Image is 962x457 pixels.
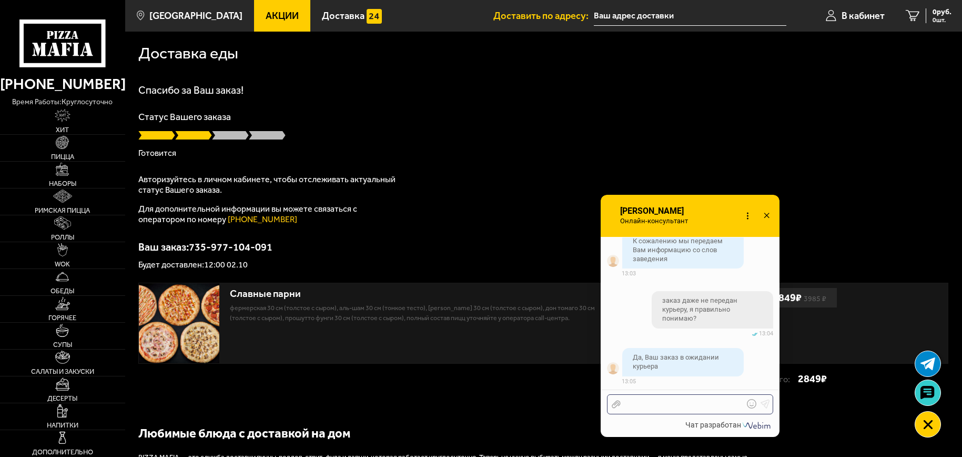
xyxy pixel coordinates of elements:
[138,45,238,61] h1: Доставка еды
[933,8,951,16] span: 0 руб.
[31,368,94,375] span: Салаты и закуски
[138,242,948,252] p: Ваш заказ: 735-977-104-091
[53,341,72,348] span: Супы
[933,17,951,23] span: 0 шт.
[56,126,69,133] span: Хит
[47,395,77,402] span: Десерты
[266,11,299,21] span: Акции
[804,296,826,302] s: 3985 ₽
[138,112,948,122] p: Статус Вашего заказа
[798,369,827,389] strong: 2849 ₽
[230,288,609,300] div: Славные парни
[594,6,786,26] input: Ваш адрес доставки
[322,11,364,21] span: Доставка
[607,255,619,267] img: visitor_avatar_default.png
[138,174,401,195] p: Авторизуйтесь в личном кабинете, чтобы отслеживать актуальный статус Вашего заказа.
[228,214,297,224] a: [PHONE_NUMBER]
[138,426,350,441] b: Любимые блюда с доставкой на дом
[138,204,401,225] p: Для дополнительной информации вы можете связаться с оператором по номеру
[230,303,609,323] p: Фермерская 30 см (толстое с сыром), Аль-Шам 30 см (тонкое тесто), [PERSON_NAME] 30 см (толстое с ...
[35,207,90,214] span: Римская пицца
[493,11,594,21] span: Доставить по адресу:
[149,11,242,21] span: [GEOGRAPHIC_DATA]
[51,234,74,241] span: Роллы
[633,237,723,263] span: К сожалению мы передаем Вам информацию со слов заведения
[138,261,948,269] p: Будет доставлен: 12:00 02.10
[607,362,619,374] img: visitor_avatar_default.png
[619,206,694,216] span: [PERSON_NAME]
[48,314,76,321] span: Горячее
[685,421,773,429] a: Чат разработан
[759,330,773,337] span: 13:04
[49,180,76,187] span: Наборы
[662,296,763,323] span: заказ даже не передан курьеру, я правильно понимаю?
[367,9,382,24] img: 15daf4d41897b9f0e9f617042186c801.svg
[622,378,636,385] span: 13:05
[50,287,74,294] span: Обеды
[622,270,636,277] span: 13:03
[32,449,93,455] span: Дополнительно
[138,85,948,95] h1: Спасибо за Ваш заказ!
[55,261,70,267] span: WOK
[47,422,78,429] span: Напитки
[633,353,719,370] span: Да, Ваш заказ в ожидании курьера
[51,153,74,160] span: Пицца
[619,217,694,225] span: Онлайн-консультант
[138,149,948,157] p: Готовится
[842,11,885,21] span: В кабинет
